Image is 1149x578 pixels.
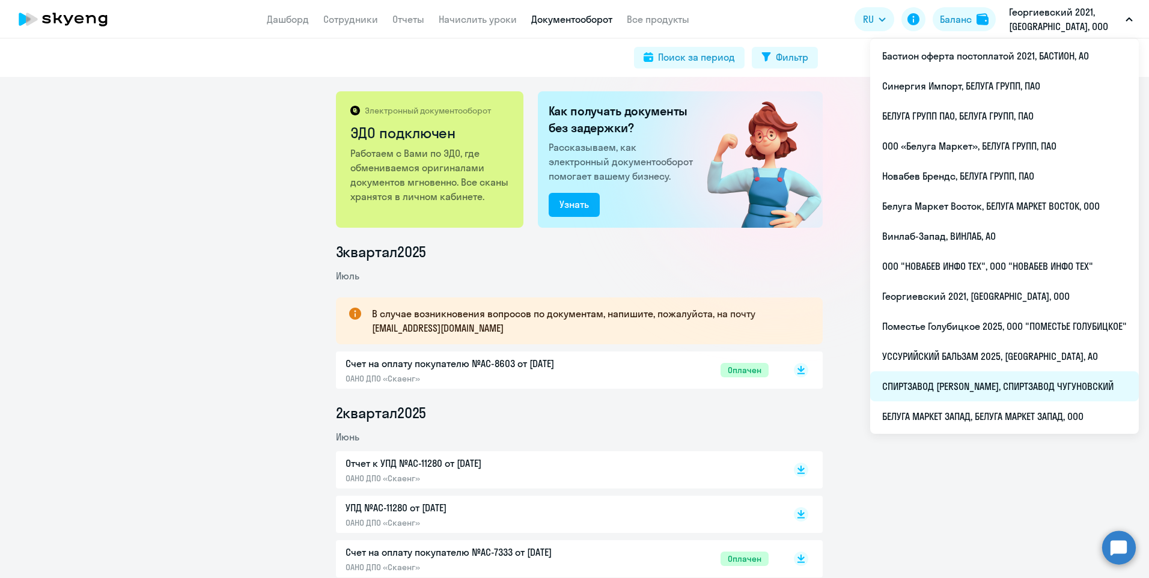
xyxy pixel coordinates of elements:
[267,13,309,25] a: Дашборд
[977,13,989,25] img: balance
[346,456,769,484] a: Отчет к УПД №AC-11280 от [DATE]ОАНО ДПО «Скаенг»
[346,562,598,573] p: ОАНО ДПО «Скаенг»
[350,123,511,142] h2: ЭДО подключен
[392,13,424,25] a: Отчеты
[346,473,598,484] p: ОАНО ДПО «Скаенг»
[372,306,801,335] p: В случае возникновения вопросов по документам, напишите, пожалуйста, на почту [EMAIL_ADDRESS][DOM...
[346,517,598,528] p: ОАНО ДПО «Скаенг»
[627,13,689,25] a: Все продукты
[323,13,378,25] a: Сотрудники
[346,500,598,515] p: УПД №AC-11280 от [DATE]
[940,12,972,26] div: Баланс
[721,552,769,566] span: Оплачен
[336,431,359,443] span: Июнь
[350,146,511,204] p: Работаем с Вами по ЭДО, где обмениваемся оригиналами документов мгновенно. Все сканы хранятся в л...
[346,500,769,528] a: УПД №AC-11280 от [DATE]ОАНО ДПО «Скаенг»
[855,7,894,31] button: RU
[863,12,874,26] span: RU
[776,50,808,64] div: Фильтр
[346,545,769,573] a: Счет на оплату покупателю №AC-7333 от [DATE]ОАНО ДПО «Скаенг»Оплачен
[687,91,823,228] img: connected
[346,356,598,371] p: Счет на оплату покупателю №AC-8603 от [DATE]
[1003,5,1139,34] button: Георгиевский 2021, [GEOGRAPHIC_DATA], ООО
[1009,5,1121,34] p: Георгиевский 2021, [GEOGRAPHIC_DATA], ООО
[658,50,735,64] div: Поиск за период
[346,356,769,384] a: Счет на оплату покупателю №AC-8603 от [DATE]ОАНО ДПО «Скаенг»Оплачен
[634,47,745,68] button: Поиск за период
[549,140,698,183] p: Рассказываем, как электронный документооборот помогает вашему бизнесу.
[336,270,359,282] span: Июль
[336,403,823,422] li: 2 квартал 2025
[721,363,769,377] span: Оплачен
[346,545,598,559] p: Счет на оплату покупателю №AC-7333 от [DATE]
[336,242,823,261] li: 3 квартал 2025
[365,105,491,116] p: Электронный документооборот
[549,193,600,217] button: Узнать
[870,38,1139,434] ul: RU
[346,456,598,470] p: Отчет к УПД №AC-11280 от [DATE]
[439,13,517,25] a: Начислить уроки
[933,7,996,31] button: Балансbalance
[752,47,818,68] button: Фильтр
[549,103,698,136] h2: Как получать документы без задержки?
[346,373,598,384] p: ОАНО ДПО «Скаенг»
[559,197,589,211] div: Узнать
[531,13,612,25] a: Документооборот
